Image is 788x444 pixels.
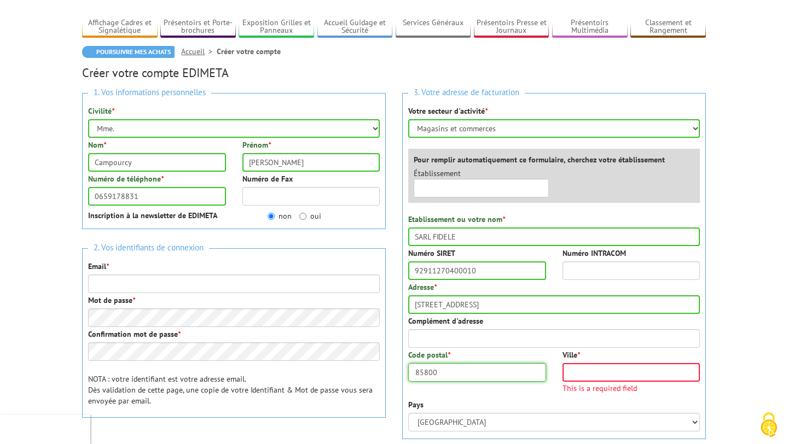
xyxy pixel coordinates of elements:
label: Adresse [408,282,437,293]
input: oui [299,213,306,220]
label: Code postal [408,349,450,360]
a: Poursuivre mes achats [82,46,175,58]
a: Accueil Guidage et Sécurité [317,18,393,36]
a: Présentoirs Multimédia [552,18,628,36]
label: Ville [563,349,580,360]
a: Affichage Cadres et Signalétique [82,18,158,36]
label: Email [88,261,109,272]
a: Présentoirs et Porte-brochures [160,18,236,36]
label: Confirmation mot de passe [88,329,181,340]
div: Établissement [405,168,557,197]
span: This is a required field [563,384,700,392]
span: 3. Votre adresse de facturation [408,85,525,100]
a: Accueil [181,46,217,56]
li: Créer votre compte [217,46,281,57]
a: Exposition Grilles et Panneaux [239,18,314,36]
a: Services Généraux [396,18,471,36]
label: Pays [408,399,424,410]
label: Civilité [88,106,114,116]
label: Etablissement ou votre nom [408,214,505,225]
label: Mot de passe [88,295,135,306]
a: Classement et Rangement [630,18,706,36]
label: Complément d'adresse [408,316,483,326]
label: Numéro SIRET [408,248,455,259]
label: Numéro de Fax [242,173,293,184]
label: Nom [88,139,106,150]
label: Numéro de téléphone [88,173,164,184]
button: Cookies (fenêtre modale) [750,407,788,444]
label: Prénom [242,139,271,150]
h2: Créer votre compte EDIMETA [82,66,706,79]
label: oui [299,211,321,221]
p: NOTA : votre identifiant est votre adresse email. Dès validation de cette page, une copie de votr... [88,373,380,406]
label: Votre secteur d'activité [408,106,488,116]
span: 2. Vos identifiants de connexion [88,241,209,255]
strong: Inscription à la newsletter de EDIMETA [88,211,217,220]
a: Présentoirs Presse et Journaux [474,18,549,36]
label: Pour remplir automatiquement ce formulaire, cherchez votre établissement [414,154,665,165]
input: non [268,213,275,220]
label: non [268,211,292,221]
label: Numéro INTRACOM [563,248,626,259]
img: Cookies (fenêtre modale) [755,411,783,439]
span: 1. Vos informations personnelles [88,85,211,100]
